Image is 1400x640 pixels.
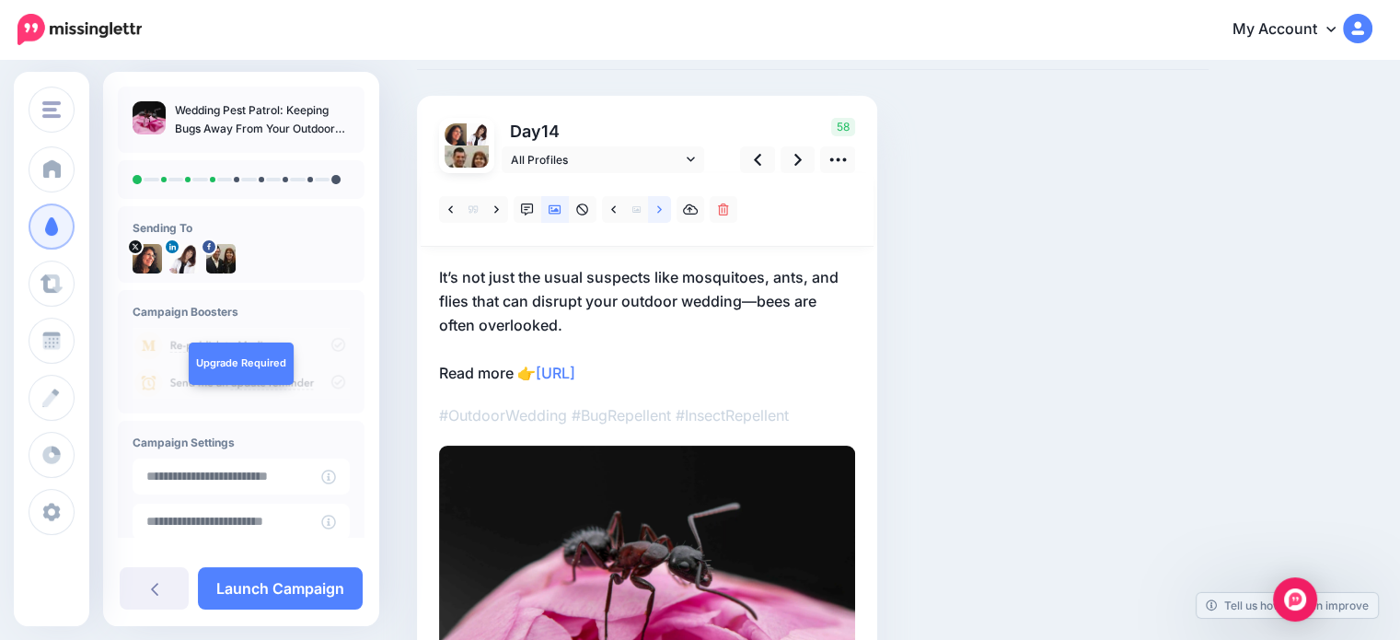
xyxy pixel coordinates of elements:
h4: Campaign Settings [133,436,350,449]
img: campaign_review_boosters.png [133,328,350,399]
p: #OutdoorWedding #BugRepellent #InsectRepellent [439,403,855,427]
p: Wedding Pest Patrol: Keeping Bugs Away From Your Outdoor Celebration [175,101,350,138]
a: [URL] [536,364,575,382]
h4: Sending To [133,221,350,235]
div: Open Intercom Messenger [1273,577,1317,622]
img: 8fVX9xhV-1030.jpg [445,123,467,145]
img: 1516360853059-36439.png [467,123,489,145]
img: menu.png [42,101,61,118]
a: Tell us how we can improve [1197,593,1378,618]
span: All Profiles [511,150,682,169]
a: Upgrade Required [189,343,294,385]
a: My Account [1214,7,1372,52]
span: 58 [831,118,855,136]
p: It’s not just the usual suspects like mosquitoes, ants, and flies that can disrupt your outdoor w... [439,265,855,385]
img: 12936747_1161812117171759_1944406923517990801_n-bsa9643.jpg [206,244,236,273]
img: 9f3a4715cf0463ff6cad8568a94d715c_thumb.jpg [133,101,166,134]
p: Day [502,118,707,145]
a: All Profiles [502,146,704,173]
img: 8fVX9xhV-1030.jpg [133,244,162,273]
h4: Campaign Boosters [133,305,350,319]
span: 14 [541,122,560,141]
img: Missinglettr [17,14,142,45]
img: 1516360853059-36439.png [169,244,199,273]
img: 12936747_1161812117171759_1944406923517990801_n-bsa9643.jpg [445,145,489,190]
